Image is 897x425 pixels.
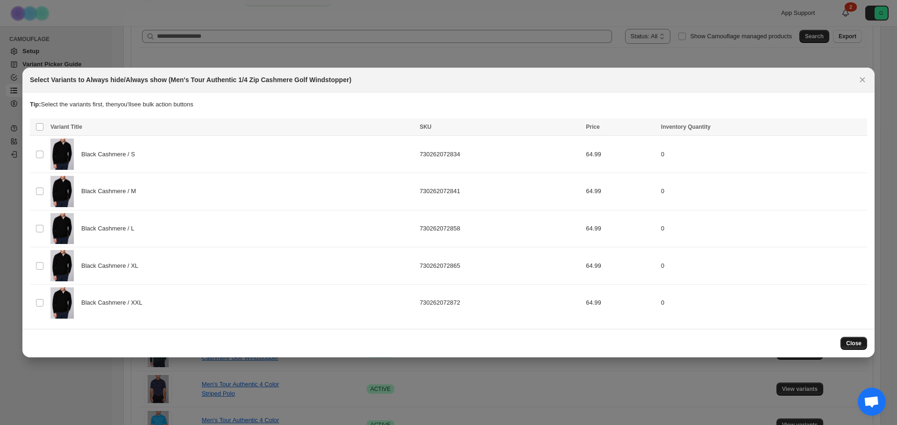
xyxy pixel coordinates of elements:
td: 64.99 [583,173,658,210]
strong: Tip: [30,101,41,108]
td: 0 [658,136,867,173]
td: 64.99 [583,284,658,321]
td: 730262072841 [417,173,583,210]
span: Close [846,340,861,347]
div: Open chat [858,388,886,416]
button: Close [840,337,867,350]
span: Black Cashmere / S [81,150,140,159]
td: 64.99 [583,136,658,173]
span: Price [586,124,599,130]
h2: Select Variants to Always hide/Always show (Men's Tour Authentic 1/4 Zip Cashmere Golf Windstopper) [30,75,351,84]
span: SKU [420,124,431,130]
span: Black Cashmere / XL [81,261,143,271]
td: 730262072834 [417,136,583,173]
button: Close [856,73,869,86]
img: Mens-Tour-Authentic-14-Zip-Cashmere-Golf-Windstopper-Black-Cashmere-Callaway.jpg [50,139,74,170]
span: Variant Title [50,124,82,130]
span: Black Cashmere / L [81,224,139,233]
td: 64.99 [583,247,658,285]
img: Mens-Tour-Authentic-14-Zip-Cashmere-Golf-Windstopper-Black-Cashmere-Callaway.jpg [50,176,74,207]
img: Mens-Tour-Authentic-14-Zip-Cashmere-Golf-Windstopper-Black-Cashmere-Callaway.jpg [50,287,74,319]
td: 0 [658,284,867,321]
img: Mens-Tour-Authentic-14-Zip-Cashmere-Golf-Windstopper-Black-Cashmere-Callaway.jpg [50,250,74,281]
td: 730262072872 [417,284,583,321]
td: 730262072865 [417,247,583,285]
p: Select the variants first, then you'll see bulk action buttons [30,100,867,109]
span: Inventory Quantity [661,124,711,130]
span: Black Cashmere / M [81,187,141,196]
td: 0 [658,173,867,210]
td: 0 [658,247,867,285]
td: 0 [658,210,867,247]
span: Black Cashmere / XXL [81,298,147,307]
td: 64.99 [583,210,658,247]
img: Mens-Tour-Authentic-14-Zip-Cashmere-Golf-Windstopper-Black-Cashmere-Callaway.jpg [50,213,74,244]
td: 730262072858 [417,210,583,247]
